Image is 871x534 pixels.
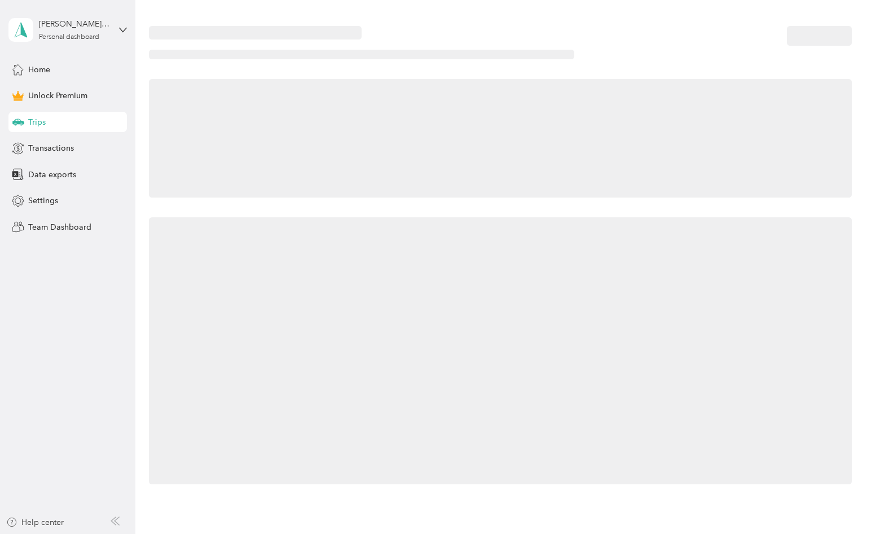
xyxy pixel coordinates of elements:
[6,517,64,528] button: Help center
[28,169,76,181] span: Data exports
[28,195,58,207] span: Settings
[28,142,74,154] span: Transactions
[808,471,871,534] iframe: Everlance-gr Chat Button Frame
[39,18,109,30] div: [PERSON_NAME][EMAIL_ADDRESS][DOMAIN_NAME]
[39,34,99,41] div: Personal dashboard
[28,116,46,128] span: Trips
[28,90,87,102] span: Unlock Premium
[28,64,50,76] span: Home
[28,221,91,233] span: Team Dashboard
